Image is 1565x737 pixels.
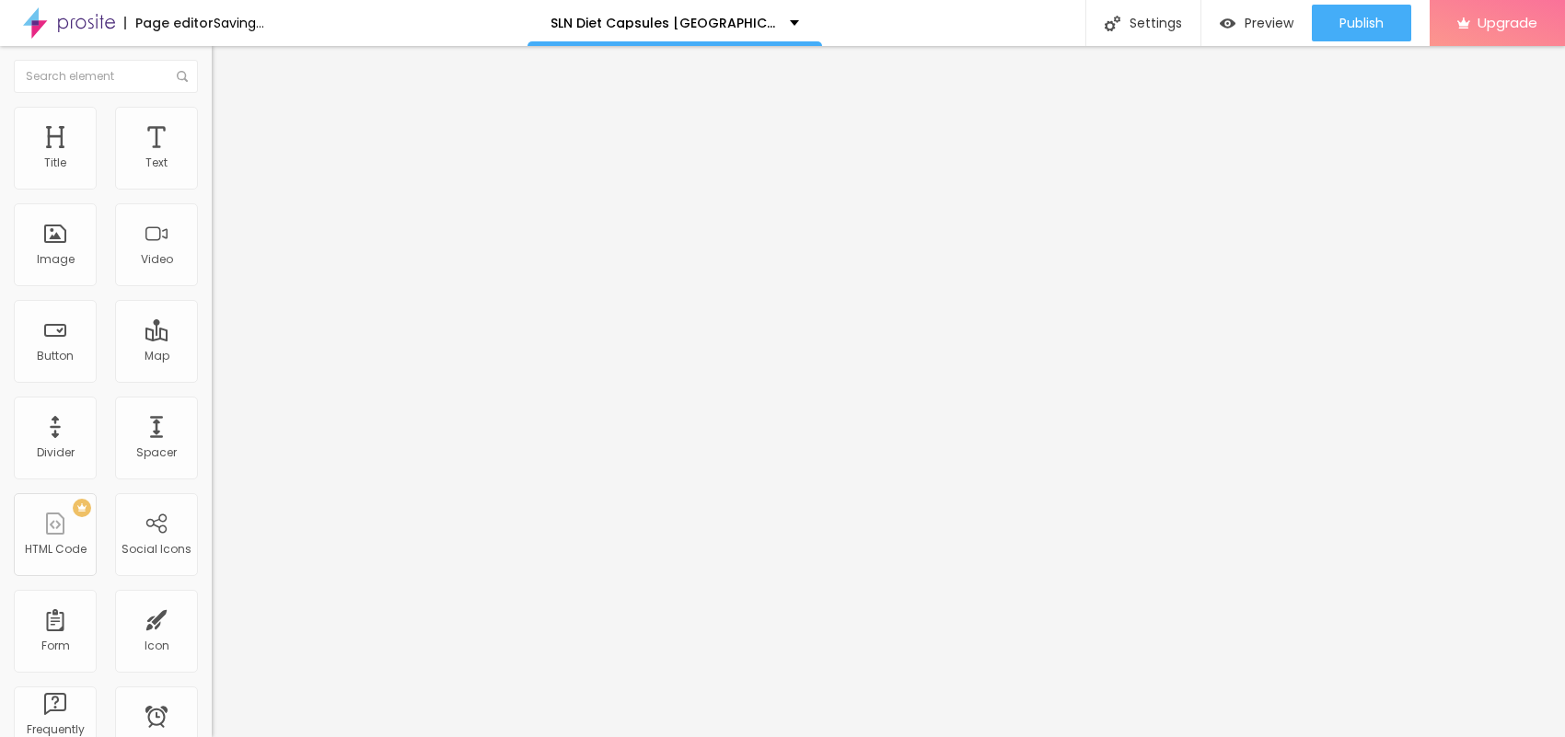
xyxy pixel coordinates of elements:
div: Map [145,350,169,363]
div: Spacer [136,446,177,459]
iframe: Editor [212,46,1565,737]
p: SLN Diet Capsules [GEOGRAPHIC_DATA] [551,17,776,29]
span: Preview [1245,16,1293,30]
img: view-1.svg [1220,16,1235,31]
span: Upgrade [1478,15,1537,30]
div: Image [37,253,75,266]
div: Page editor [124,17,214,29]
img: Icone [1105,16,1120,31]
button: Publish [1312,5,1411,41]
button: Preview [1201,5,1312,41]
input: Search element [14,60,198,93]
img: Icone [177,71,188,82]
div: Saving... [214,17,264,29]
div: Form [41,639,70,652]
div: Text [145,156,168,169]
div: Icon [145,639,169,652]
span: Publish [1339,16,1384,30]
div: Title [44,156,66,169]
div: HTML Code [25,543,87,556]
div: Button [37,350,74,363]
div: Social Icons [122,543,191,556]
div: Video [141,253,173,266]
div: Divider [37,446,75,459]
